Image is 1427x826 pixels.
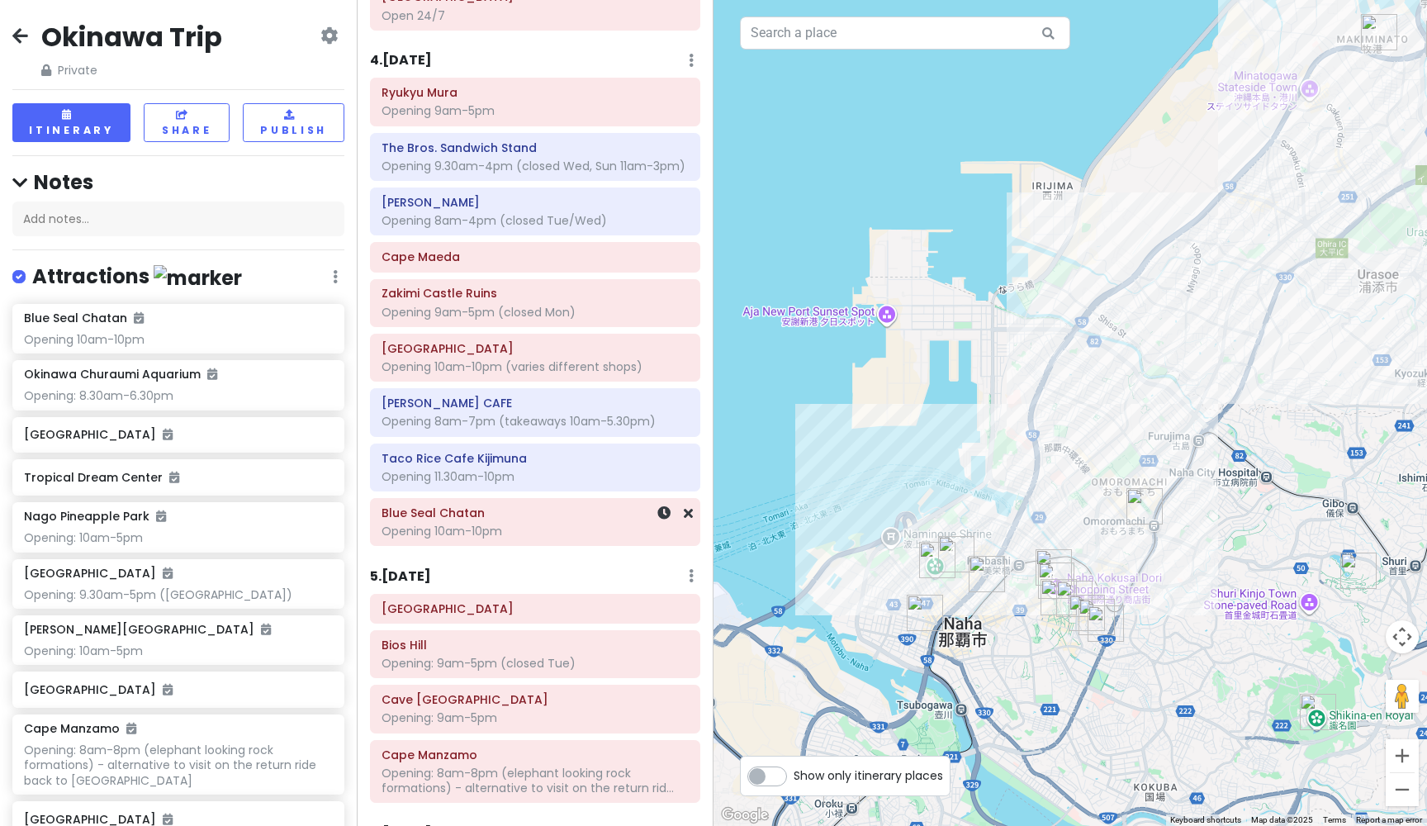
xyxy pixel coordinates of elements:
[41,61,222,79] span: Private
[382,286,689,301] h6: Zakimi Castle Ruins
[382,638,689,653] h6: Bios Hill
[382,656,689,671] div: Opening: 9am-5pm (closed Tue)
[382,601,689,616] h6: Southeast Botanical Gardens
[1386,739,1419,772] button: Zoom in
[1386,620,1419,653] button: Map camera controls
[969,556,1005,592] div: Gorilla Go-Kart Okinawa
[41,20,222,55] h2: Okinawa Trip
[32,263,242,291] h4: Attractions
[382,414,689,429] div: Opening 8am-7pm (takeaways 10am-5.30pm)
[1356,815,1422,824] a: Report a map error
[1038,563,1074,599] div: Naha Kokusai Dori Shopping Street
[382,748,689,762] h6: Cape Manzamo
[24,367,217,382] h6: Okinawa Churaumi Aquarium
[169,472,179,483] i: Added to itinerary
[382,140,689,155] h6: The Bros. Sandwich Stand
[24,427,332,442] h6: [GEOGRAPHIC_DATA]
[24,388,332,403] div: Opening: 8.30am-6.30pm
[24,743,332,788] div: Opening: 8am-8pm (elephant looking rock formations) - alternative to visit on the return ride bac...
[382,524,689,539] div: Opening 10am-10pm
[1340,553,1377,589] div: Shuri Castle
[382,341,689,356] h6: American Village
[163,814,173,825] i: Added to itinerary
[382,692,689,707] h6: Cave Okinawa
[718,805,772,826] a: Open this area in Google Maps (opens a new window)
[938,536,974,572] div: Matsuyama Park
[382,103,689,118] div: Opening 9am-5pm
[794,767,943,785] span: Show only itinerary places
[1170,814,1241,826] button: Keyboard shortcuts
[382,305,689,320] div: Opening 9am-5pm (closed Mon)
[243,103,344,142] button: Publish
[12,169,344,195] h4: Notes
[718,805,772,826] img: Google
[1079,599,1115,635] div: UCHINA CAFÉ BUKU-BUKU
[382,85,689,100] h6: Ryukyu Mura
[24,311,144,325] h6: Blue Seal Chatan
[1300,694,1336,730] div: Shikina-en Royal Gardens 識名園
[1386,680,1419,713] button: Drag Pegman onto the map to open Street View
[1251,815,1313,824] span: Map data ©2025
[382,8,689,23] div: Open 24/7
[907,595,943,631] div: Street Kart Okinawa
[382,159,689,173] div: Opening 9.30am-4pm (closed Wed, Sun 11am-3pm)
[24,530,332,545] div: Opening: 10am-5pm
[382,766,689,795] div: Opening: 8am-8pm (elephant looking rock formations) - alternative to visit on the return rid...
[1361,14,1397,50] div: 5-chōme-5-6 Makiminato
[154,265,242,291] img: marker
[12,103,130,142] button: Itinerary
[24,682,332,697] h6: [GEOGRAPHIC_DATA]
[382,506,689,520] h6: Blue Seal Chatan
[261,624,271,635] i: Added to itinerary
[1088,605,1124,642] div: Tsuboya Pottery Street
[163,684,173,695] i: Added to itinerary
[382,249,689,264] h6: Cape Maeda
[382,359,689,374] div: Opening 10am-10pm (varies different shops)
[24,622,271,637] h6: [PERSON_NAME][GEOGRAPHIC_DATA]
[24,566,173,581] h6: [GEOGRAPHIC_DATA]
[163,567,173,579] i: Added to itinerary
[657,504,671,523] a: Set a time
[126,723,136,734] i: Added to itinerary
[382,469,689,484] div: Opening 11.30am-10pm
[919,542,955,578] div: Fukushūen Garden
[1126,488,1163,525] div: DFS 沖縄 那覇店
[382,710,689,725] div: Opening: 9am-5pm
[740,17,1070,50] input: Search a place
[24,470,332,485] h6: Tropical Dream Center
[144,103,230,142] button: Share
[1036,549,1072,586] div: JR Kyushu Hotel Blossom Naha
[207,368,217,380] i: Added to itinerary
[24,332,332,347] div: Opening 10am-10pm
[12,202,344,236] div: Add notes...
[24,643,332,658] div: Opening: 10am-5pm
[24,509,166,524] h6: Nago Pineapple Park
[163,429,173,440] i: Added to itinerary
[24,721,136,736] h6: Cape Manzamo
[156,510,166,522] i: Added to itinerary
[1069,595,1105,631] div: Tsuboya Yachimun Street
[382,195,689,210] h6: Maeda Breeze
[684,504,693,523] a: Remove from day
[370,52,432,69] h6: 4 . [DATE]
[24,587,332,602] div: Opening: 9.30am-5pm ([GEOGRAPHIC_DATA])
[1323,815,1346,824] a: Terms
[382,451,689,466] h6: Taco Rice Cafe Kijimuna
[134,312,144,324] i: Added to itinerary
[1041,579,1077,615] div: Makishi Public Market
[382,396,689,411] h6: BANTA CAFE
[1056,581,1093,617] div: Hyatt Regency Naha, Okinawa
[1386,773,1419,806] button: Zoom out
[370,568,431,586] h6: 5 . [DATE]
[382,213,689,228] div: Opening 8am-4pm (closed Tue/Wed)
